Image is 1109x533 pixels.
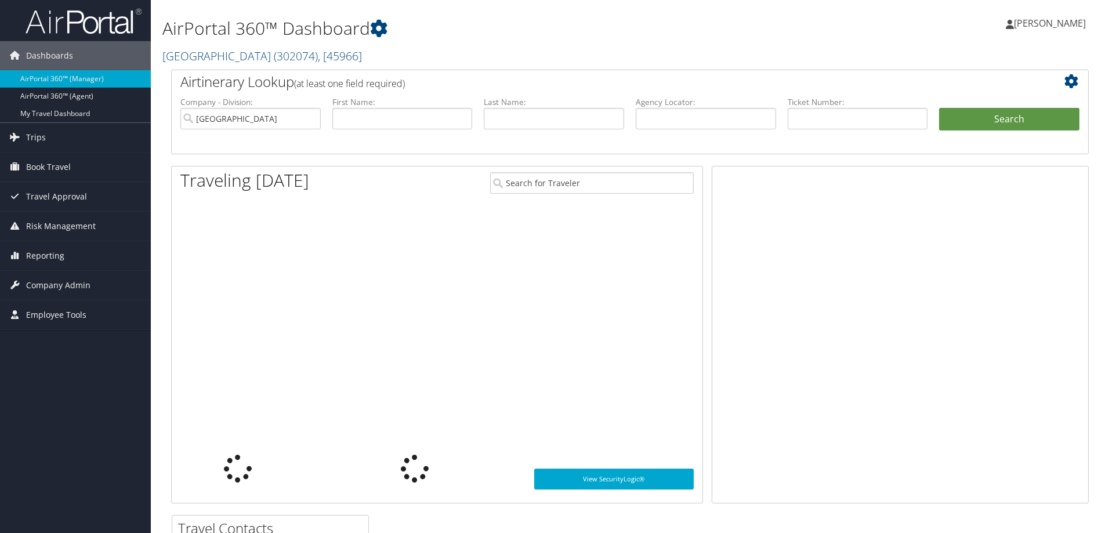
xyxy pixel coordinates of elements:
[490,172,694,194] input: Search for Traveler
[26,300,86,329] span: Employee Tools
[26,153,71,182] span: Book Travel
[26,182,87,211] span: Travel Approval
[636,96,776,108] label: Agency Locator:
[26,271,90,300] span: Company Admin
[26,212,96,241] span: Risk Management
[294,77,405,90] span: (at least one field required)
[332,96,473,108] label: First Name:
[318,48,362,64] span: , [ 45966 ]
[484,96,624,108] label: Last Name:
[939,108,1079,131] button: Search
[788,96,928,108] label: Ticket Number:
[180,168,309,193] h1: Traveling [DATE]
[26,8,142,35] img: airportal-logo.png
[26,123,46,152] span: Trips
[26,241,64,270] span: Reporting
[162,48,362,64] a: [GEOGRAPHIC_DATA]
[26,41,73,70] span: Dashboards
[180,72,1003,92] h2: Airtinerary Lookup
[162,16,786,41] h1: AirPortal 360™ Dashboard
[274,48,318,64] span: ( 302074 )
[534,469,694,490] a: View SecurityLogic®
[1006,6,1097,41] a: [PERSON_NAME]
[1014,17,1086,30] span: [PERSON_NAME]
[180,96,321,108] label: Company - Division:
